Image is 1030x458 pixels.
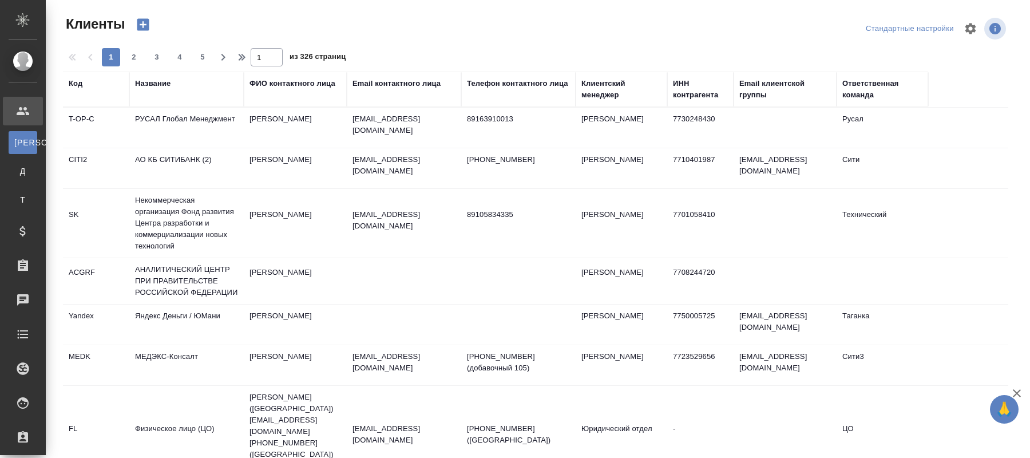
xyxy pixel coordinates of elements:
div: Название [135,78,171,89]
td: 7750005725 [667,305,734,345]
td: [PERSON_NAME] [244,203,347,243]
span: 2 [125,52,143,63]
td: [PERSON_NAME] [244,305,347,345]
td: [EMAIL_ADDRESS][DOMAIN_NAME] [734,305,837,345]
span: Клиенты [63,15,125,33]
span: из 326 страниц [290,50,346,66]
p: 89105834335 [467,209,570,220]
span: 🙏 [995,397,1014,421]
span: [PERSON_NAME] [14,137,31,148]
td: [EMAIL_ADDRESS][DOMAIN_NAME] [734,148,837,188]
p: [PHONE_NUMBER] ([GEOGRAPHIC_DATA]) [467,423,570,446]
button: 5 [193,48,212,66]
td: [PERSON_NAME] [576,345,667,385]
td: Яндекс Деньги / ЮМани [129,305,244,345]
span: Д [14,165,31,177]
div: Email клиентской группы [739,78,831,101]
td: 7701058410 [667,203,734,243]
td: - [667,417,734,457]
td: РУСАЛ Глобал Менеджмент [129,108,244,148]
td: АО КБ СИТИБАНК (2) [129,148,244,188]
button: 3 [148,48,166,66]
td: [PERSON_NAME] [244,148,347,188]
button: 4 [171,48,189,66]
td: ЦО [837,417,928,457]
a: Д [9,160,37,183]
button: 2 [125,48,143,66]
td: МЕДЭКС-Консалт [129,345,244,385]
div: Email контактного лица [352,78,441,89]
td: Сити [837,148,928,188]
td: MEDK [63,345,129,385]
div: split button [863,20,957,38]
p: [EMAIL_ADDRESS][DOMAIN_NAME] [352,423,455,446]
td: [EMAIL_ADDRESS][DOMAIN_NAME] [734,345,837,385]
td: ACGRF [63,261,129,301]
td: [PERSON_NAME] [576,305,667,345]
span: Посмотреть информацию [984,18,1008,40]
td: Сити3 [837,345,928,385]
td: [PERSON_NAME] [244,108,347,148]
p: [EMAIL_ADDRESS][DOMAIN_NAME] [352,351,455,374]
td: Таганка [837,305,928,345]
td: АНАЛИТИЧЕСКИЙ ЦЕНТР ПРИ ПРАВИТЕЛЬСТВЕ РОССИЙСКОЙ ФЕДЕРАЦИИ [129,258,244,304]
span: Т [14,194,31,206]
p: [PHONE_NUMBER] [467,154,570,165]
button: 🙏 [990,395,1019,424]
td: Технический [837,203,928,243]
a: Т [9,188,37,211]
p: [EMAIL_ADDRESS][DOMAIN_NAME] [352,113,455,136]
td: 7730248430 [667,108,734,148]
td: T-OP-C [63,108,129,148]
td: Yandex [63,305,129,345]
td: 7723529656 [667,345,734,385]
td: [PERSON_NAME] [244,261,347,301]
td: 7708244720 [667,261,734,301]
div: ИНН контрагента [673,78,728,101]
td: 7710401987 [667,148,734,188]
div: Код [69,78,82,89]
span: 4 [171,52,189,63]
span: Настроить таблицу [957,15,984,42]
a: [PERSON_NAME] [9,131,37,154]
td: Некоммерческая организация Фонд развития Центра разработки и коммерциализации новых технологий [129,189,244,258]
div: Клиентский менеджер [581,78,661,101]
p: [EMAIL_ADDRESS][DOMAIN_NAME] [352,209,455,232]
td: [PERSON_NAME] [576,261,667,301]
span: 5 [193,52,212,63]
td: [PERSON_NAME] [576,148,667,188]
td: Русал [837,108,928,148]
p: 89163910013 [467,113,570,125]
p: [EMAIL_ADDRESS][DOMAIN_NAME] [352,154,455,177]
td: FL [63,417,129,457]
td: [PERSON_NAME] [244,345,347,385]
span: 3 [148,52,166,63]
div: Телефон контактного лица [467,78,568,89]
td: Физическое лицо (ЦО) [129,417,244,457]
button: Создать [129,15,157,34]
td: Юридический отдел [576,417,667,457]
p: [PHONE_NUMBER] (добавочный 105) [467,351,570,374]
td: CITI2 [63,148,129,188]
td: [PERSON_NAME] [576,108,667,148]
div: ФИО контактного лица [249,78,335,89]
td: SK [63,203,129,243]
td: [PERSON_NAME] [576,203,667,243]
div: Ответственная команда [842,78,922,101]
